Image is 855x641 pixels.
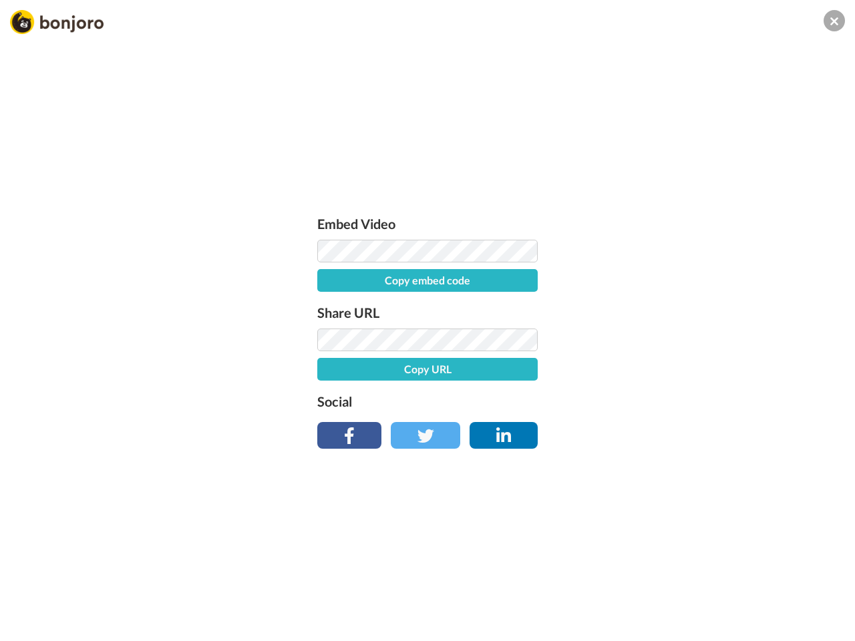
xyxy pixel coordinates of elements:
[317,391,538,412] label: Social
[317,269,538,292] button: Copy embed code
[317,358,538,381] button: Copy URL
[10,10,104,34] img: Bonjoro Logo
[317,302,538,323] label: Share URL
[317,213,538,234] label: Embed Video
